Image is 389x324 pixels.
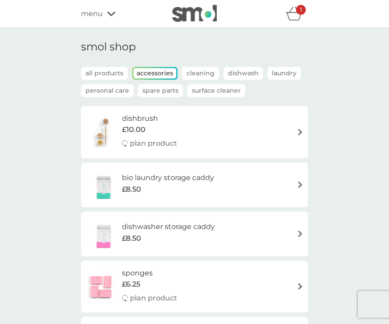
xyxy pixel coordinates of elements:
span: menu [81,8,103,20]
h6: dishwasher storage caddy [122,221,215,233]
button: Cleaning [182,67,219,80]
img: sponges [85,271,117,302]
button: Spare Parts [138,84,183,97]
h6: dishbrush [122,113,177,124]
button: Dishwash [223,67,263,80]
button: Personal Care [81,84,134,97]
h6: sponges [122,267,177,279]
h6: bio laundry storage caddy [122,172,214,184]
button: Surface Cleaner [187,84,245,97]
img: arrow right [297,129,304,135]
button: all products [81,67,128,80]
span: £8.50 [122,184,141,195]
h1: smol shop [81,41,308,53]
img: arrow right [297,230,304,237]
div: basket [286,5,308,23]
img: smol [172,5,217,22]
img: dishwasher storage caddy [85,218,122,250]
span: £10.00 [122,124,146,135]
img: arrow right [297,181,304,188]
img: dishbrush [85,116,122,148]
span: £6.25 [122,279,140,290]
p: plan product [130,138,177,149]
button: Laundry [267,67,301,80]
img: bio laundry storage caddy [85,169,122,201]
span: £8.50 [122,233,141,244]
p: plan product [130,292,177,304]
button: Accessories [134,68,176,78]
img: arrow right [297,283,304,290]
